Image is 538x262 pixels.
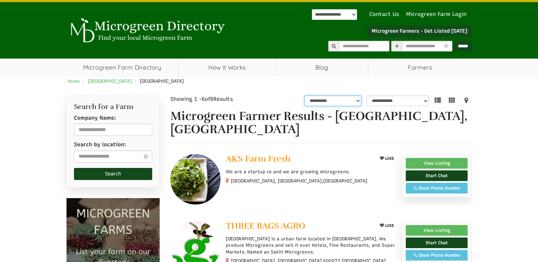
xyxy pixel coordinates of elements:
span: Farmers [368,59,472,76]
a: AKS Farm Fresh [226,154,371,165]
a: Microgreen Farm Login [406,11,470,18]
p: [GEOGRAPHIC_DATA] is a urban farm located in [GEOGRAPHIC_DATA]. We produce Microgreens and sell i... [226,236,396,255]
span: [GEOGRAPHIC_DATA] [323,178,367,184]
span: 6 [210,96,213,102]
a: How It Works [179,59,276,76]
a: Microgreen Farm Directory [66,59,179,76]
a: View Listing [406,225,468,236]
a: Contact Us [366,11,403,18]
a: View Listing [406,158,468,169]
button: LIKE [377,221,396,230]
div: Show Phone Number [410,252,464,258]
a: [GEOGRAPHIC_DATA] [88,78,132,84]
p: We are a startup co and we are growing microgreens. [226,169,396,175]
a: Microgreen Farmers - Get Listed [DATE] [367,25,472,37]
span: [GEOGRAPHIC_DATA] [140,78,184,84]
i: Use Current Location [442,44,450,49]
span: LIKE [384,156,394,161]
a: Start Chat [406,170,468,181]
button: Search [74,168,153,180]
div: Powered by [312,9,357,20]
select: overall_rating_filter-1 [304,95,361,106]
div: Showing 1 - of Results [170,95,271,103]
h1: Microgreen Farmer Results - [GEOGRAPHIC_DATA], [GEOGRAPHIC_DATA] [170,110,472,136]
a: Home [68,78,80,84]
a: Start Chat [406,238,468,248]
select: sortbox-1 [367,95,429,106]
span: THREE BAGS AGRO [226,220,305,231]
a: Blog [276,59,368,76]
button: LIKE [377,154,396,163]
img: Microgreen Directory [66,18,227,43]
span: AKS Farm Fresh [226,153,291,164]
select: Language Translate Widget [312,9,357,20]
img: AKS Farm Fresh [170,154,220,204]
h2: Search for a Farm [74,103,153,111]
span: LIKE [384,223,394,228]
small: [GEOGRAPHIC_DATA], [GEOGRAPHIC_DATA], [231,178,367,184]
a: THREE BAGS AGRO [226,221,371,232]
div: Show Phone Number [410,185,464,191]
span: 6 [202,96,205,102]
i: Use Current Location [142,154,150,159]
label: Company Name: [74,114,116,122]
label: Search by location: [74,141,126,148]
